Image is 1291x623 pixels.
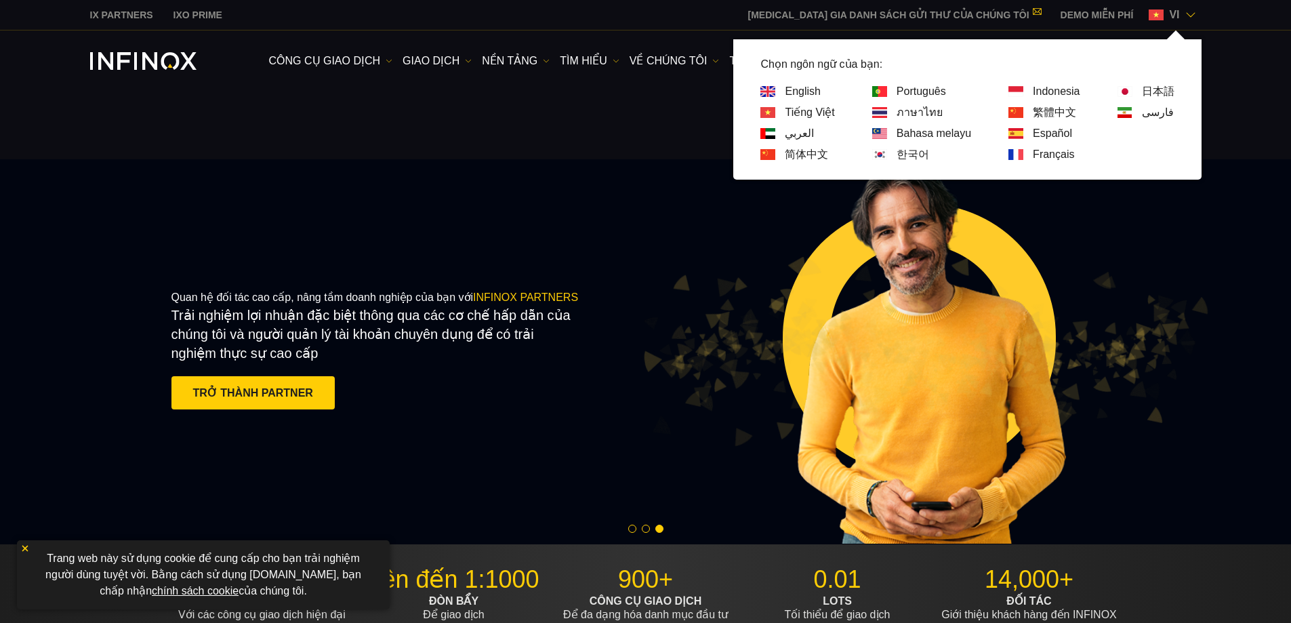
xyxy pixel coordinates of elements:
a: GIAO DỊCH [403,53,472,69]
p: Để giao dịch [363,595,545,622]
strong: LOTS [823,595,852,607]
a: VỀ CHÚNG TÔI [630,53,720,69]
a: Language [785,146,828,163]
p: Tối thiểu để giao dịch [747,595,928,622]
div: Quan hệ đối tác cao cấp, nâng tầm doanh nghiệp của bạn với [171,269,674,435]
p: 14,000+ [939,565,1120,595]
a: Language [897,146,929,163]
a: Language [1033,146,1074,163]
a: INFINOX Logo [90,52,228,70]
p: Trải nghiệm lợi nhuận đặc biệt thông qua các cơ chế hấp dẫn của chúng tôi và người quản lý tài kh... [171,306,574,363]
span: Go to slide 1 [628,525,636,533]
img: yellow close icon [20,544,30,553]
a: Language [1033,83,1080,100]
a: Language [785,104,834,121]
a: Tài trợ [729,53,773,69]
a: [MEDICAL_DATA] GIA DANH SÁCH GỬI THƯ CỦA CHÚNG TÔI [738,9,1050,20]
a: Language [897,125,971,142]
strong: ĐÒN BẨY [429,595,478,607]
a: Language [1033,104,1076,121]
span: INFINOX PARTNERS [473,292,578,303]
a: Language [1033,125,1072,142]
p: Trang web này sử dụng cookie để cung cấp cho bạn trải nghiệm người dùng tuyệt vời. Bằng cách sử d... [24,547,383,603]
p: 0.01 [747,565,928,595]
p: 900+ [555,565,737,595]
span: vi [1164,7,1185,23]
a: INFINOX MENU [1050,8,1144,22]
a: Language [897,83,946,100]
a: TRỞ THÀNH PARTNER [171,376,335,409]
a: công cụ giao dịch [269,53,393,69]
p: Chọn ngôn ngữ của bạn: [760,56,1174,73]
span: Go to slide 3 [655,525,663,533]
p: Giới thiệu khách hàng đến INFINOX [939,595,1120,622]
a: Language [1142,83,1174,100]
a: Language [785,83,820,100]
a: NỀN TẢNG [482,53,550,69]
a: Language [897,104,943,121]
strong: ĐỐI TÁC [1006,595,1051,607]
p: Lên đến 1:1000 [363,565,545,595]
span: Go to slide 2 [642,525,650,533]
a: INFINOX [163,8,232,22]
a: INFINOX [80,8,163,22]
strong: CÔNG CỤ GIAO DỊCH [590,595,701,607]
a: Language [1142,104,1174,121]
a: Tìm hiểu [560,53,619,69]
a: chính sách cookie [152,585,239,597]
a: Language [785,125,814,142]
